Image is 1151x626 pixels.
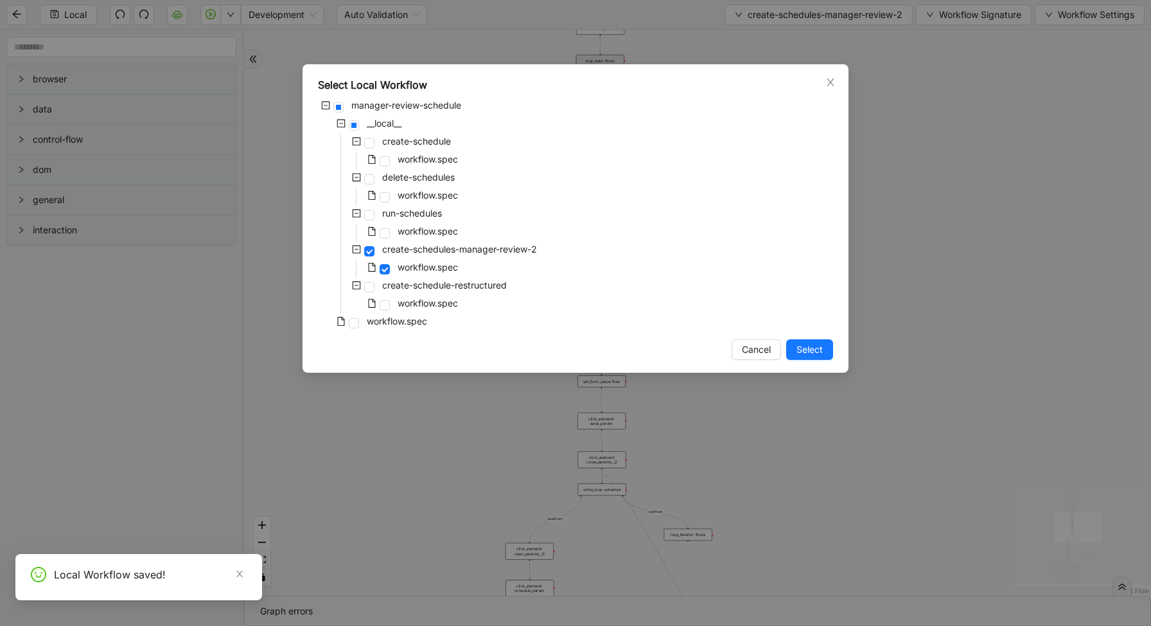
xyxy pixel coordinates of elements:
span: minus-square [337,119,346,128]
span: create-schedule [382,136,451,147]
button: Cancel [732,339,781,360]
span: create-schedule-restructured [380,278,509,293]
button: Select [786,339,833,360]
span: close [825,77,836,87]
span: Cancel [742,343,771,357]
button: Close [823,75,838,89]
span: file [367,263,376,272]
span: file [337,317,346,326]
span: workflow.spec [367,316,427,326]
span: workflow.spec [364,314,430,329]
span: workflow.spec [395,152,461,167]
span: workflow.spec [395,296,461,311]
div: Select Local Workflow [318,77,833,93]
span: minus-square [352,209,361,218]
span: Select [796,343,823,357]
span: create-schedules-manager-review-2 [380,242,540,257]
span: file [367,299,376,308]
span: file [367,191,376,200]
span: minus-square [352,137,361,146]
span: minus-square [352,281,361,290]
span: minus-square [352,173,361,182]
span: create-schedules-manager-review-2 [382,244,537,255]
div: Local Workflow saved! [54,567,247,582]
span: file [367,155,376,164]
span: create-schedule [380,134,453,149]
span: workflow.spec [398,262,458,273]
span: create-schedule-restructured [382,280,507,291]
span: file [367,227,376,236]
span: workflow.spec [395,224,461,239]
span: run-schedules [382,208,442,219]
span: close [235,569,244,578]
span: workflow.spec [395,188,461,203]
span: manager-review-schedule [349,98,464,113]
span: __local__ [367,118,401,129]
span: smile [31,567,46,582]
span: workflow.spec [395,260,461,275]
span: manager-review-schedule [351,100,461,111]
span: workflow.spec [398,190,458,201]
span: minus-square [321,101,330,110]
span: workflow.spec [398,226,458,237]
span: workflow.spec [398,154,458,165]
span: delete-schedules [380,170,457,185]
span: run-schedules [380,206,444,221]
span: minus-square [352,245,361,254]
span: workflow.spec [398,298,458,309]
span: __local__ [364,116,404,131]
span: delete-schedules [382,172,455,183]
